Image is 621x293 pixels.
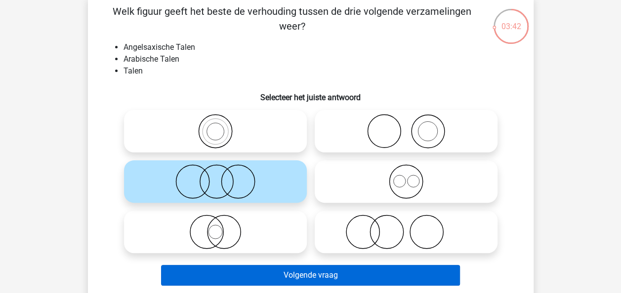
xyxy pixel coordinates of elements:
button: Volgende vraag [161,265,460,286]
p: Welk figuur geeft het beste de verhouding tussen de drie volgende verzamelingen weer? [104,4,481,34]
div: 03:42 [493,8,530,33]
h6: Selecteer het juiste antwoord [104,85,518,102]
li: Talen [124,65,518,77]
li: Angelsaxische Talen [124,41,518,53]
li: Arabische Talen [124,53,518,65]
